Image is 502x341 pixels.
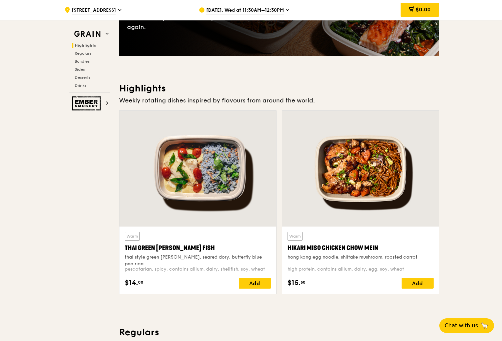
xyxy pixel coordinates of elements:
span: Highlights [75,43,96,48]
div: Thai Green [PERSON_NAME] Fish [125,243,271,253]
span: $0.00 [416,6,431,13]
span: $14. [125,278,138,288]
span: [STREET_ADDRESS] [72,7,116,14]
img: Grain web logo [72,28,103,40]
div: pescatarian, spicy, contains allium, dairy, shellfish, soy, wheat [125,266,271,273]
span: Chat with us [445,322,478,330]
span: 🦙 [481,322,489,330]
span: [DATE], Wed at 11:30AM–12:30PM [206,7,284,14]
span: $15. [288,278,301,288]
span: Regulars [75,51,91,56]
span: Bundles [75,59,89,64]
span: Desserts [75,75,90,80]
div: Warm [125,232,140,241]
div: Weekly rotating dishes inspired by flavours from around the world. [119,96,439,105]
div: Add [402,278,434,289]
div: high protein, contains allium, dairy, egg, soy, wheat [288,266,434,273]
img: Ember Smokery web logo [72,96,103,110]
div: Hikari Miso Chicken Chow Mein [288,243,434,253]
h3: Highlights [119,82,439,94]
div: Add [239,278,271,289]
h3: Regulars [119,326,439,338]
span: Sides [75,67,85,72]
span: 50 [301,280,306,285]
button: Chat with us🦙 [439,318,494,333]
div: Warm [288,232,303,241]
span: 00 [138,280,143,285]
span: Drinks [75,83,86,88]
div: hong kong egg noodle, shiitake mushroom, roasted carrot [288,254,434,261]
div: thai style green [PERSON_NAME], seared dory, butterfly blue pea rice [125,254,271,267]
